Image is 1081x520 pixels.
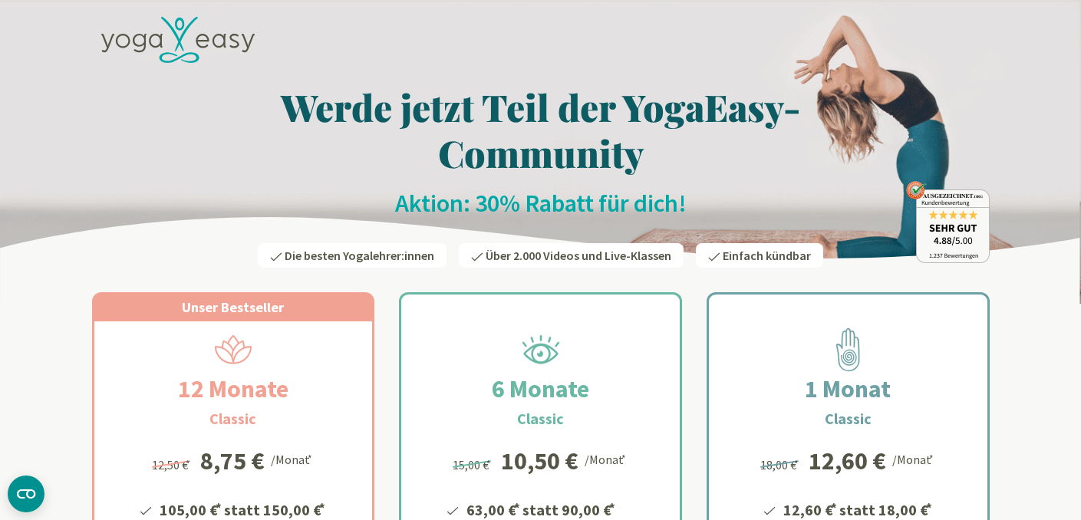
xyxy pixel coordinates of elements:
h2: 1 Monat [768,370,928,407]
span: 18,00 € [760,457,801,472]
img: ausgezeichnet_badge.png [906,181,990,263]
h2: 6 Monate [455,370,626,407]
h1: Werde jetzt Teil der YogaEasy-Community [92,84,990,176]
span: 12,50 € [152,457,193,472]
div: 12,60 € [809,449,886,473]
span: Über 2.000 Videos und Live-Klassen [486,248,671,263]
div: /Monat [585,449,628,469]
h3: Classic [825,407,872,430]
div: /Monat [892,449,936,469]
h3: Classic [517,407,564,430]
h3: Classic [209,407,256,430]
h2: 12 Monate [141,370,325,407]
h2: Aktion: 30% Rabatt für dich! [92,188,990,219]
button: CMP-Widget öffnen [8,476,44,512]
span: Einfach kündbar [723,248,811,263]
div: /Monat [271,449,315,469]
span: Die besten Yogalehrer:innen [285,248,434,263]
span: Unser Bestseller [182,298,284,316]
div: 8,75 € [200,449,265,473]
div: 10,50 € [501,449,578,473]
span: 15,00 € [453,457,493,472]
